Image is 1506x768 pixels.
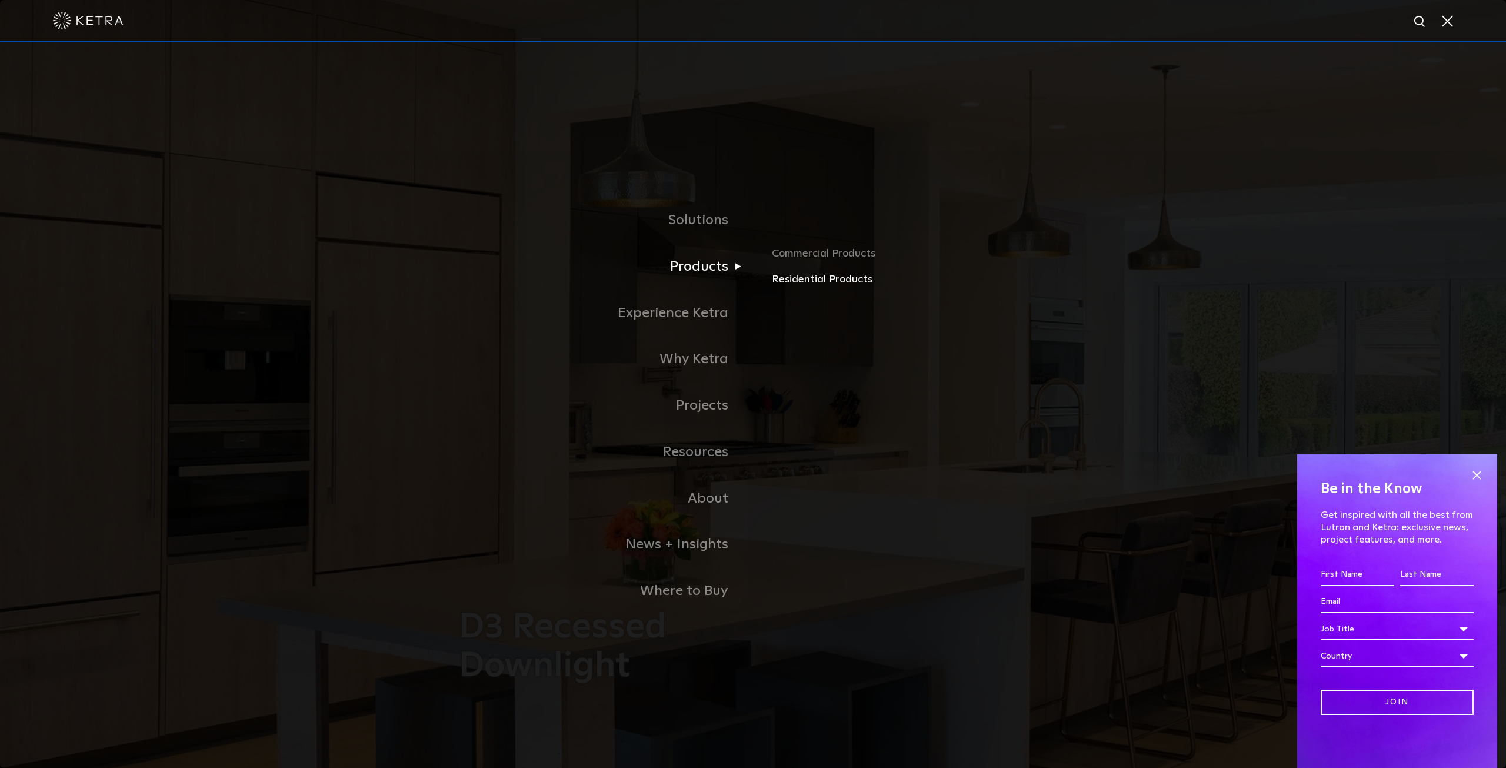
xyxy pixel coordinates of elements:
a: Projects [459,383,753,429]
div: Job Title [1321,618,1474,640]
input: First Name [1321,564,1394,586]
input: Last Name [1400,564,1474,586]
a: News + Insights [459,521,753,568]
img: search icon [1413,15,1428,29]
input: Email [1321,591,1474,613]
a: Residential Products [772,271,1047,288]
a: Where to Buy [459,568,753,614]
a: Products [459,244,753,290]
a: Solutions [459,197,753,244]
div: Navigation Menu [459,197,1047,614]
a: Commercial Products [772,245,1047,271]
a: Why Ketra [459,336,753,383]
input: Join [1321,690,1474,715]
a: About [459,476,753,522]
div: Country [1321,645,1474,667]
a: Resources [459,429,753,476]
p: Get inspired with all the best from Lutron and Ketra: exclusive news, project features, and more. [1321,509,1474,546]
h4: Be in the Know [1321,478,1474,500]
a: Experience Ketra [459,290,753,337]
img: ketra-logo-2019-white [53,12,124,29]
